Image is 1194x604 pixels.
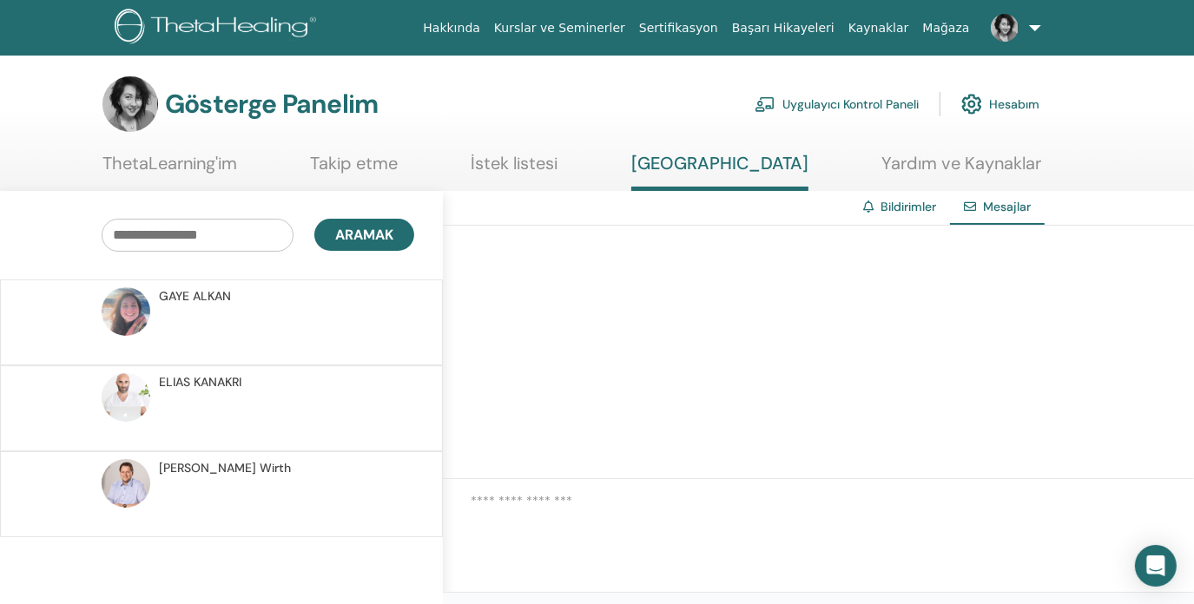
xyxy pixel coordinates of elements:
a: ThetaLearning'im [102,153,237,187]
font: ThetaLearning'im [102,152,237,174]
font: ALKAN [193,288,231,304]
img: default.jpg [102,459,150,508]
a: Hesabım [961,85,1039,123]
a: [GEOGRAPHIC_DATA] [631,153,808,191]
img: default.jpg [102,373,150,422]
div: Open Intercom Messenger [1135,545,1177,587]
font: KANAKRI [194,374,241,390]
a: Hakkında [416,12,487,44]
a: Başarı Hikayeleri [725,12,841,44]
font: Wirth [260,460,291,476]
a: Takip etme [310,153,398,187]
img: chalkboard-teacher.svg [755,96,775,112]
font: Yardım ve Kaynaklar [881,152,1041,174]
font: Başarı Hikayeleri [732,21,834,35]
img: default.jpg [102,76,158,132]
a: Sertifikasyon [632,12,725,44]
img: logo.png [115,9,322,48]
button: Aramak [314,219,414,251]
font: Sertifikasyon [639,21,718,35]
font: Mesajlar [983,199,1031,214]
img: default.jpg [991,14,1019,42]
font: Mağaza [922,21,969,35]
font: Uygulayıcı Kontrol Paneli [782,97,919,113]
font: Takip etme [310,152,398,174]
font: Kaynaklar [848,21,909,35]
a: Bildirimler [881,199,936,214]
img: cog.svg [961,89,982,119]
font: Hesabım [989,97,1039,113]
font: Kurslar ve Seminerler [494,21,625,35]
a: Kurslar ve Seminerler [487,12,632,44]
a: Mağaza [915,12,976,44]
font: GAYE [159,288,189,304]
font: Aramak [335,226,393,244]
a: Yardım ve Kaynaklar [881,153,1041,187]
font: [GEOGRAPHIC_DATA] [631,152,808,174]
font: [PERSON_NAME] [159,460,256,476]
img: default.jpg [102,287,150,336]
a: Uygulayıcı Kontrol Paneli [755,85,919,123]
font: ELIAS [159,374,190,390]
a: Kaynaklar [841,12,916,44]
font: İstek listesi [472,152,558,174]
font: Gösterge Panelim [165,87,378,121]
font: Hakkında [423,21,480,35]
a: İstek listesi [472,153,558,187]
